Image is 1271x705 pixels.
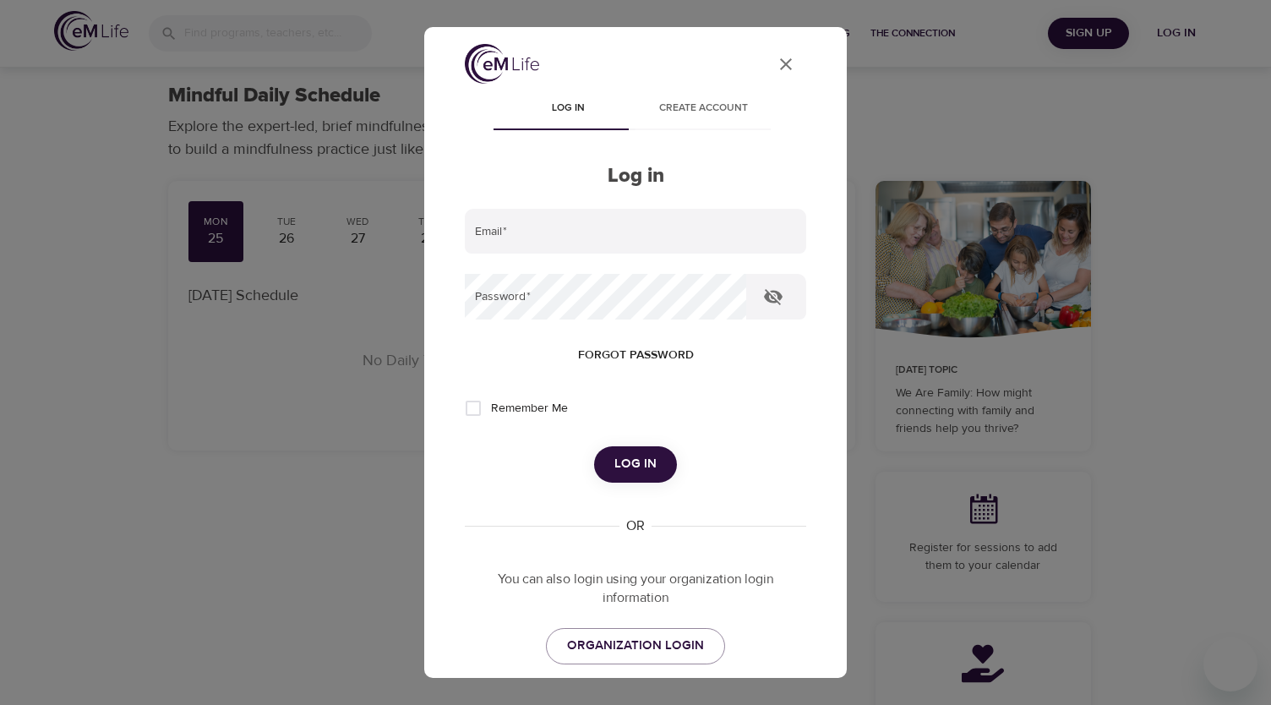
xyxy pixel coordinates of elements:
[646,100,761,117] span: Create account
[567,635,704,657] span: ORGANIZATION LOGIN
[594,446,677,482] button: Log in
[491,400,568,418] span: Remember Me
[571,340,701,371] button: Forgot password
[465,90,806,130] div: disabled tabs example
[510,100,625,117] span: Log in
[614,453,657,475] span: Log in
[546,628,725,664] a: ORGANIZATION LOGIN
[465,570,806,609] p: You can also login using your organization login information
[766,44,806,85] button: close
[578,345,694,366] span: Forgot password
[619,516,652,536] div: OR
[465,164,806,189] h2: Log in
[465,44,539,84] img: logo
